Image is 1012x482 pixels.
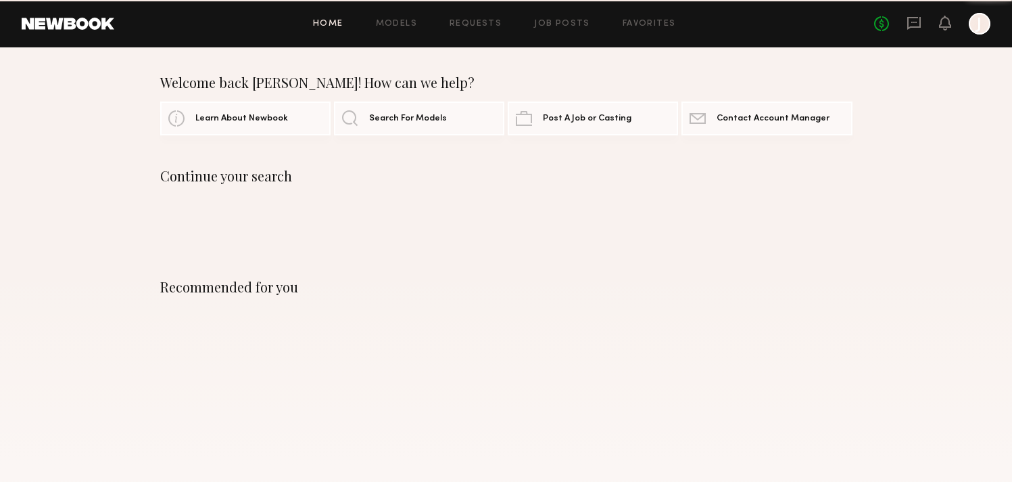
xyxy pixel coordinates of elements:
a: Search For Models [334,102,504,135]
a: Job Posts [534,20,590,28]
span: Contact Account Manager [717,114,829,123]
a: J [969,13,990,35]
a: Favorites [623,20,676,28]
span: Search For Models [369,114,447,123]
a: Requests [450,20,502,28]
span: Learn About Newbook [195,114,288,123]
a: Models [376,20,417,28]
a: Post A Job or Casting [508,102,678,135]
div: Recommended for you [160,279,852,295]
div: Continue your search [160,168,852,184]
a: Learn About Newbook [160,102,331,135]
div: Welcome back [PERSON_NAME]! How can we help? [160,74,852,91]
a: Home [313,20,343,28]
a: Contact Account Manager [681,102,852,135]
span: Post A Job or Casting [543,114,631,123]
